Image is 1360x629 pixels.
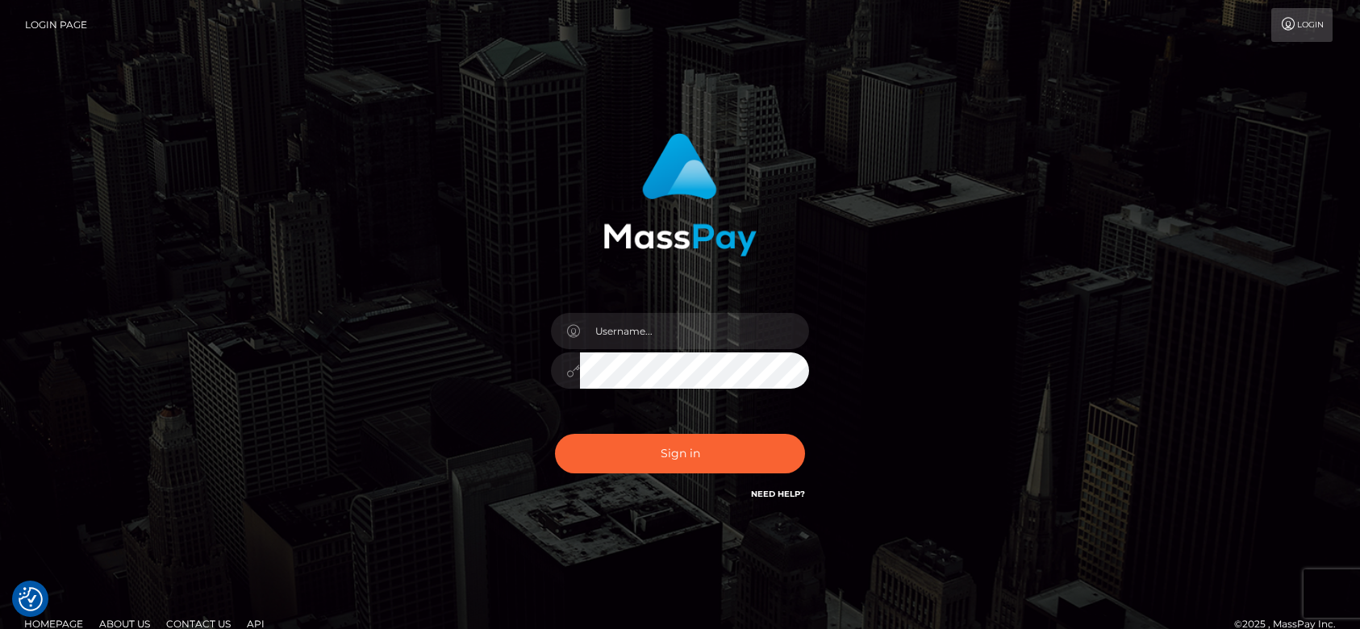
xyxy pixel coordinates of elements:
a: Login [1271,8,1333,42]
a: Login Page [25,8,87,42]
img: MassPay Login [603,133,757,256]
button: Consent Preferences [19,587,43,611]
img: Revisit consent button [19,587,43,611]
input: Username... [580,313,809,349]
a: Need Help? [751,489,805,499]
button: Sign in [555,434,805,473]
